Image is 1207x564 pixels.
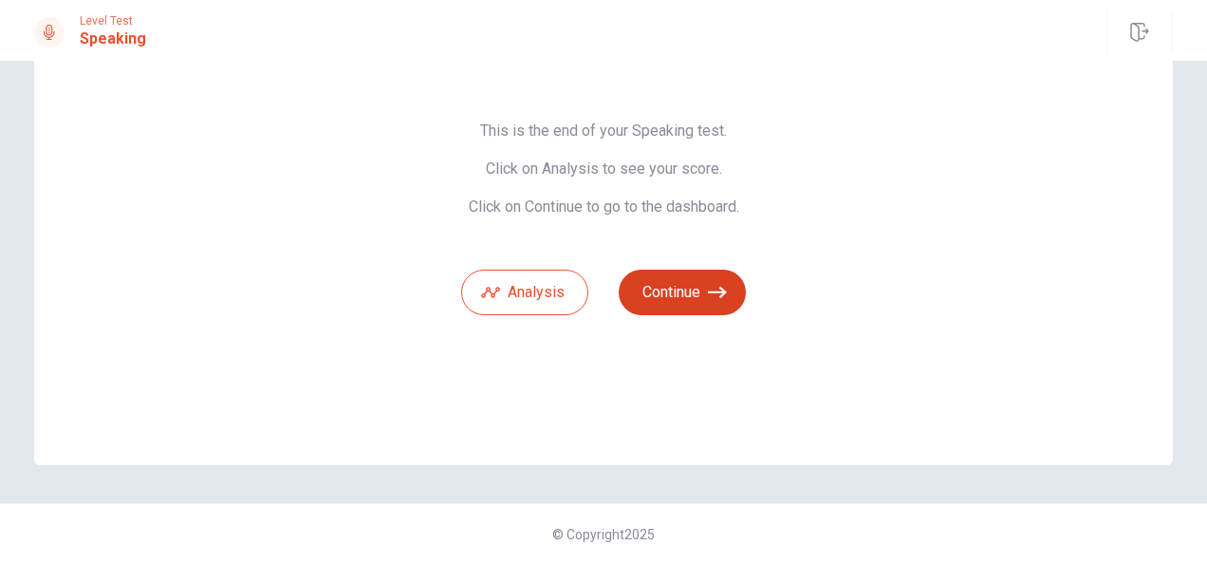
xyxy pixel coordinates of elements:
span: This is the end of your Speaking test. Click on Analysis to see your score. Click on Continue to ... [461,122,746,216]
h1: Speaking [80,28,146,50]
span: © Copyright 2025 [552,527,655,542]
button: Analysis [461,270,588,315]
span: Level Test [80,14,146,28]
button: Continue [619,270,746,315]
